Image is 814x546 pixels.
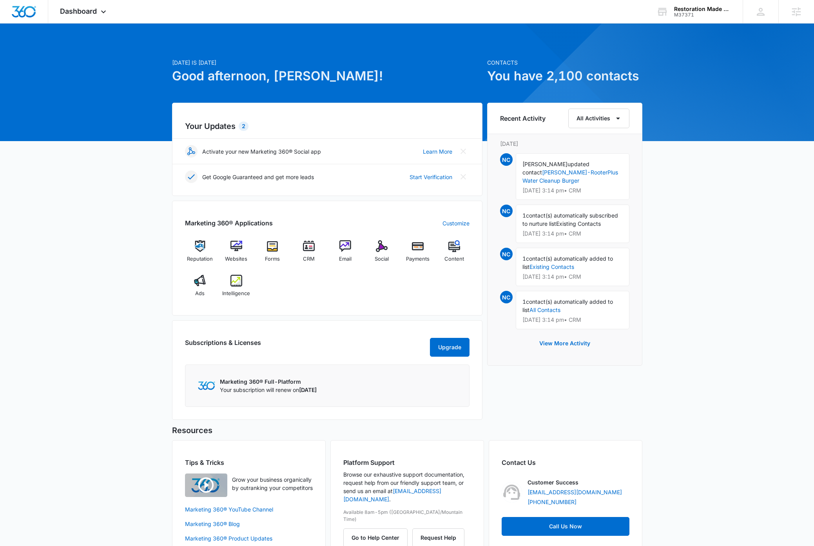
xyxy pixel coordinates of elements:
[185,120,470,132] h2: Your Updates
[487,58,642,67] p: Contacts
[556,220,601,227] span: Existing Contacts
[500,114,546,123] h6: Recent Activity
[674,12,731,18] div: account id
[185,218,273,228] h2: Marketing 360® Applications
[528,488,622,496] a: [EMAIL_ADDRESS][DOMAIN_NAME]
[185,520,313,528] a: Marketing 360® Blog
[172,58,482,67] p: [DATE] is [DATE]
[185,505,313,513] a: Marketing 360® YouTube Channel
[522,255,526,262] span: 1
[225,255,247,263] span: Websites
[185,534,313,542] a: Marketing 360® Product Updates
[343,534,412,541] a: Go to Help Center
[185,275,215,303] a: Ads
[442,219,470,227] a: Customize
[500,140,629,148] p: [DATE]
[185,473,227,497] img: Quick Overview Video
[568,109,629,128] button: All Activities
[343,458,471,467] h2: Platform Support
[221,240,251,268] a: Websites
[410,173,452,181] a: Start Verification
[343,470,471,503] p: Browse our exhaustive support documentation, request help from our friendly support team, or send...
[220,377,317,386] p: Marketing 360® Full-Platform
[185,240,215,268] a: Reputation
[522,317,623,323] p: [DATE] 3:14 pm • CRM
[185,338,261,354] h2: Subscriptions & Licenses
[500,248,513,260] span: NC
[187,255,213,263] span: Reputation
[220,386,317,394] p: Your subscription will renew on
[522,298,526,305] span: 1
[222,290,250,297] span: Intelligence
[487,67,642,85] h1: You have 2,100 contacts
[522,255,613,270] span: contact(s) automatically added to list
[294,240,324,268] a: CRM
[406,255,430,263] span: Payments
[221,275,251,303] a: Intelligence
[172,424,642,436] h5: Resources
[239,122,248,131] div: 2
[366,240,397,268] a: Social
[257,240,288,268] a: Forms
[522,188,623,193] p: [DATE] 3:14 pm • CRM
[403,240,433,268] a: Payments
[195,290,205,297] span: Ads
[339,255,352,263] span: Email
[457,145,470,158] button: Close
[439,240,470,268] a: Content
[500,291,513,303] span: NC
[522,212,526,219] span: 1
[529,263,574,270] a: Existing Contacts
[522,298,613,313] span: contact(s) automatically added to list
[202,147,321,156] p: Activate your new Marketing 360® Social app
[232,475,313,492] p: Grow your business organically by outranking your competitors
[502,458,629,467] h2: Contact Us
[522,231,623,236] p: [DATE] 3:14 pm • CRM
[500,153,513,166] span: NC
[522,212,618,227] span: contact(s) automatically subscribed to nurture list
[502,517,629,536] a: Call Us Now
[375,255,389,263] span: Social
[531,334,598,353] button: View More Activity
[303,255,315,263] span: CRM
[423,147,452,156] a: Learn More
[430,338,470,357] button: Upgrade
[412,534,464,541] a: Request Help
[330,240,361,268] a: Email
[198,381,215,390] img: Marketing 360 Logo
[500,205,513,217] span: NC
[457,171,470,183] button: Close
[299,386,317,393] span: [DATE]
[502,482,522,502] img: Customer Success
[674,6,731,12] div: account name
[202,173,314,181] p: Get Google Guaranteed and get more leads
[60,7,97,15] span: Dashboard
[265,255,280,263] span: Forms
[172,67,482,85] h1: Good afternoon, [PERSON_NAME]!
[444,255,464,263] span: Content
[529,307,560,313] a: All Contacts
[528,478,578,486] p: Customer Success
[522,169,618,184] a: [PERSON_NAME]-RooterPlus Water Cleanup Burger
[522,161,567,167] span: [PERSON_NAME]
[528,498,577,506] a: [PHONE_NUMBER]
[185,458,313,467] h2: Tips & Tricks
[343,509,471,523] p: Available 8am-5pm ([GEOGRAPHIC_DATA]/Mountain Time)
[522,274,623,279] p: [DATE] 3:14 pm • CRM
